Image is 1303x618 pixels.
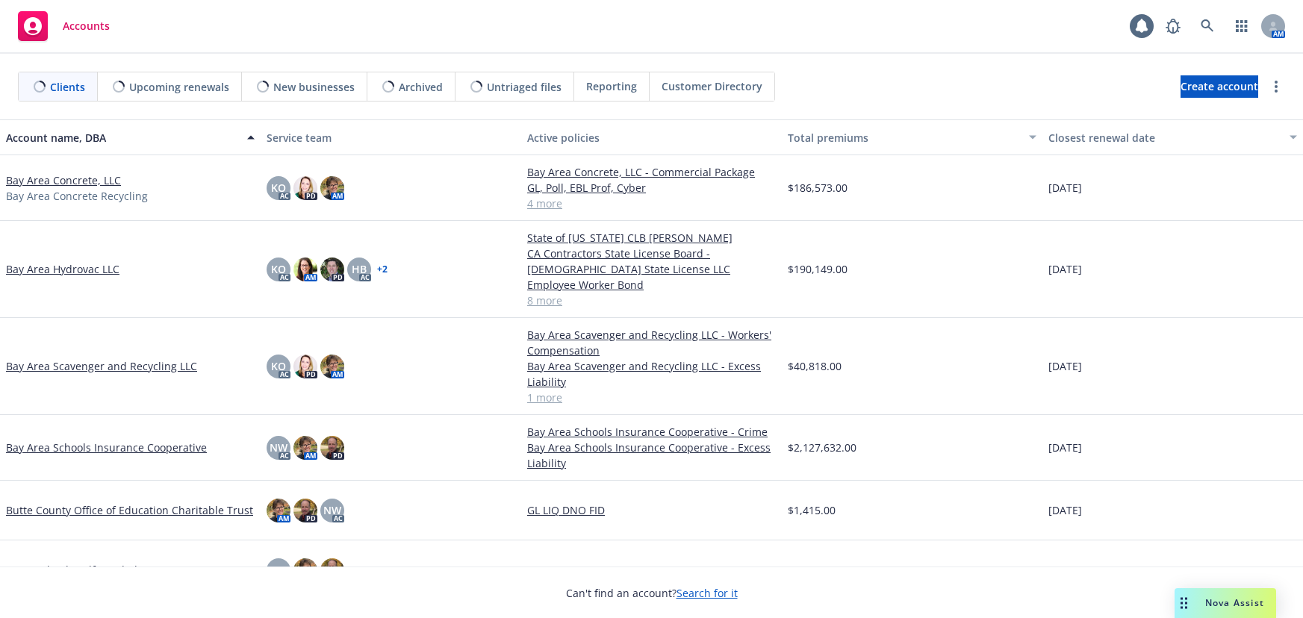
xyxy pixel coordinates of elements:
span: [DATE] [1048,562,1082,578]
a: Bay Area Schools Insurance Cooperative - Crime [527,424,776,440]
a: Switch app [1227,11,1257,41]
span: Reporting [586,78,637,94]
img: photo [320,436,344,460]
span: NW [270,562,287,578]
span: Nova Assist [1205,596,1264,609]
span: Archived [399,79,443,95]
button: Active policies [521,119,782,155]
a: CA Contractors State License Board - [DEMOGRAPHIC_DATA] State License LLC Employee Worker Bond [527,246,776,293]
span: Create account [1181,72,1258,101]
span: [DATE] [1048,440,1082,455]
a: Search for it [677,586,738,600]
img: photo [293,176,317,200]
span: $2,127,632.00 [788,440,856,455]
span: $190,149.00 [788,261,848,277]
span: [DATE] [1048,502,1082,518]
a: more [1267,78,1285,96]
a: Search [1192,11,1222,41]
span: New businesses [273,79,355,95]
a: GL, Poll, EBL Prof, Cyber [527,180,776,196]
a: Create account [1181,75,1258,98]
img: photo [293,499,317,522]
span: $186,573.00 [788,180,848,196]
div: Total premiums [788,130,1020,146]
span: NW [270,440,287,455]
span: $40,818.00 [788,358,842,374]
img: photo [293,558,317,582]
a: State of [US_STATE] CLB [PERSON_NAME] [527,230,776,246]
div: Account name, DBA [6,130,238,146]
a: Bay Area Scavenger and Recycling LLC - Workers' Compensation [527,327,776,358]
img: photo [267,499,290,522]
span: Untriaged files [487,79,562,95]
span: KO [271,358,286,374]
a: Bay Area Concrete, LLC - Commercial Package [527,164,776,180]
span: Clients [50,79,85,95]
img: photo [293,257,317,281]
img: photo [320,257,344,281]
span: Customer Directory [662,78,762,94]
button: Total premiums [782,119,1042,155]
button: Service team [261,119,521,155]
span: Can't find an account? [566,585,738,601]
div: Drag to move [1175,588,1193,618]
img: photo [320,558,344,582]
a: Butte Schools Self-Funded Programs [6,562,188,578]
a: 4 more [527,196,776,211]
span: $1,415.00 [788,502,836,518]
span: [DATE] [1048,261,1082,277]
button: Closest renewal date [1042,119,1303,155]
a: Bay Area Scavenger and Recycling LLC [6,358,197,374]
a: Accounts [12,5,116,47]
a: [US_STATE] [527,562,776,578]
button: Nova Assist [1175,588,1276,618]
div: Closest renewal date [1048,130,1281,146]
a: 8 more [527,293,776,308]
span: Bay Area Concrete Recycling [6,188,148,204]
span: KO [271,261,286,277]
span: KO [271,180,286,196]
img: photo [320,355,344,378]
span: $961.00 [788,562,827,578]
a: + 2 [377,265,388,274]
span: [DATE] [1048,180,1082,196]
img: photo [293,436,317,460]
span: NW [323,502,341,518]
span: [DATE] [1048,358,1082,374]
a: Bay Area Hydrovac LLC [6,261,119,277]
span: HB [352,261,367,277]
a: 1 more [527,390,776,405]
a: Butte County Office of Education Charitable Trust [6,502,253,518]
img: photo [293,355,317,378]
a: Bay Area Schools Insurance Cooperative - Excess Liability [527,440,776,471]
div: Active policies [527,130,776,146]
div: Service team [267,130,515,146]
a: Bay Area Scavenger and Recycling LLC - Excess Liability [527,358,776,390]
a: Bay Area Schools Insurance Cooperative [6,440,207,455]
img: photo [320,176,344,200]
a: Report a Bug [1158,11,1188,41]
a: Bay Area Concrete, LLC [6,172,121,188]
a: GL LIQ DNO FID [527,502,776,518]
span: Upcoming renewals [129,79,229,95]
span: Accounts [63,20,110,32]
